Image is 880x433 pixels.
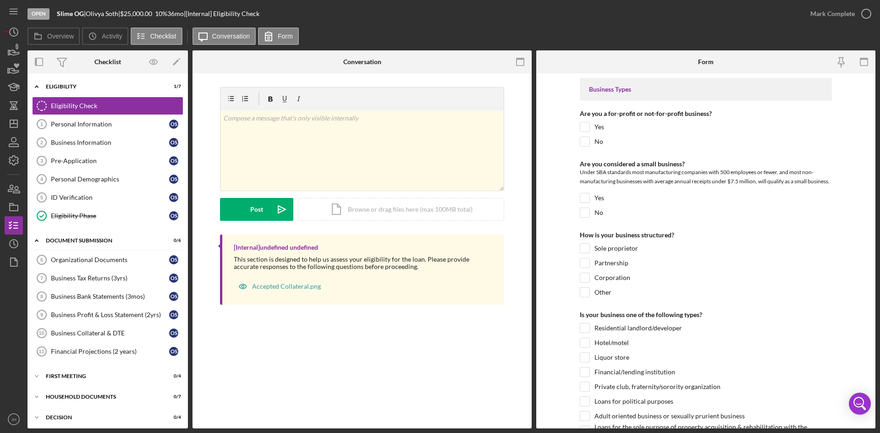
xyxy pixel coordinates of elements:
[169,255,178,264] div: O S
[27,27,80,45] button: Overview
[169,310,178,319] div: O S
[169,292,178,301] div: O S
[40,121,43,127] tspan: 1
[46,84,158,89] div: Eligibility
[32,152,183,170] a: 3Pre-ApplicationOS
[32,342,183,361] a: 11Financial Projections (2 years)OS
[40,312,43,318] tspan: 9
[102,33,122,40] label: Activity
[278,33,293,40] label: Form
[250,198,263,221] div: Post
[594,397,673,406] label: Loans for political purposes
[169,211,178,220] div: O S
[57,10,86,17] div: |
[192,27,256,45] button: Conversation
[801,5,875,23] button: Mark Complete
[32,287,183,306] a: 8Business Bank Statements (3mos)OS
[51,121,169,128] div: Personal Information
[165,394,181,400] div: 0 / 7
[46,238,158,243] div: Document Submission
[234,256,495,270] div: This section is designed to help us assess your eligibility for the loan. Please provide accurate...
[594,208,603,217] label: No
[220,198,293,221] button: Post
[51,256,169,263] div: Organizational Documents
[51,293,169,300] div: Business Bank Statements (3mos)
[40,176,44,182] tspan: 4
[38,349,44,354] tspan: 11
[150,33,176,40] label: Checklist
[343,58,381,66] div: Conversation
[32,97,183,115] a: Eligibility Check
[167,10,184,17] div: 36 mo
[594,258,628,268] label: Partnership
[594,353,629,362] label: Liquor store
[169,193,178,202] div: O S
[46,394,158,400] div: Household Documents
[212,33,250,40] label: Conversation
[580,231,832,239] div: How is your business structured?
[594,382,720,391] label: Private club, fraternity/sorority organization
[594,273,630,282] label: Corporation
[169,175,178,184] div: O S
[594,411,745,421] label: Adult oriented business or sexually prurient business
[169,347,178,356] div: O S
[234,277,325,296] button: Accepted Collateral.png
[594,288,611,297] label: Other
[169,329,178,338] div: O S
[51,157,169,164] div: Pre-Application
[86,10,120,17] div: Olivya Soth |
[46,373,158,379] div: First Meeting
[155,10,167,17] div: 10 %
[849,393,871,415] div: Open Intercom Messenger
[51,212,169,219] div: Eligibility Phase
[82,27,128,45] button: Activity
[47,33,74,40] label: Overview
[27,8,49,20] div: Open
[594,338,629,347] label: Hotel/motel
[165,84,181,89] div: 1 / 7
[51,329,169,337] div: Business Collateral & DTE
[184,10,259,17] div: | [Internal] Eligibility Check
[51,311,169,318] div: Business Profit & Loss Statement (2yrs)
[580,110,832,117] div: Are you a for-profit or not-for-profit business?
[131,27,182,45] button: Checklist
[94,58,121,66] div: Checklist
[51,102,183,110] div: Eligibility Check
[252,283,321,290] div: Accepted Collateral.png
[169,120,178,129] div: O S
[594,323,682,333] label: Residential landlord/developer
[32,324,183,342] a: 10Business Collateral & DTEOS
[580,168,832,188] div: Under SBA standards most manufacturing companies with 500 employees or fewer, and most non-manufa...
[589,86,823,93] div: Business Types
[40,140,43,145] tspan: 2
[40,294,43,299] tspan: 8
[234,244,318,251] div: [Internal] undefined undefined
[580,311,832,318] div: Is your business one of the following types?
[40,257,43,263] tspan: 6
[40,275,43,281] tspan: 7
[11,417,16,422] text: JH
[51,139,169,146] div: Business Information
[32,207,183,225] a: Eligibility PhaseOS
[594,367,675,377] label: Financial/lending institution
[32,188,183,207] a: 5ID VerificationOS
[5,410,23,428] button: JH
[169,274,178,283] div: O S
[258,27,299,45] button: Form
[165,415,181,420] div: 0 / 4
[57,10,84,17] b: Slime OG
[32,269,183,287] a: 7Business Tax Returns (3yrs)OS
[169,156,178,165] div: O S
[32,115,183,133] a: 1Personal InformationOS
[32,133,183,152] a: 2Business InformationOS
[698,58,714,66] div: Form
[169,138,178,147] div: O S
[594,193,604,203] label: Yes
[165,373,181,379] div: 0 / 4
[594,137,603,146] label: No
[594,244,638,253] label: Sole proprietor
[51,194,169,201] div: ID Verification
[40,195,43,200] tspan: 5
[120,10,155,17] div: $25,000.00
[38,330,44,336] tspan: 10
